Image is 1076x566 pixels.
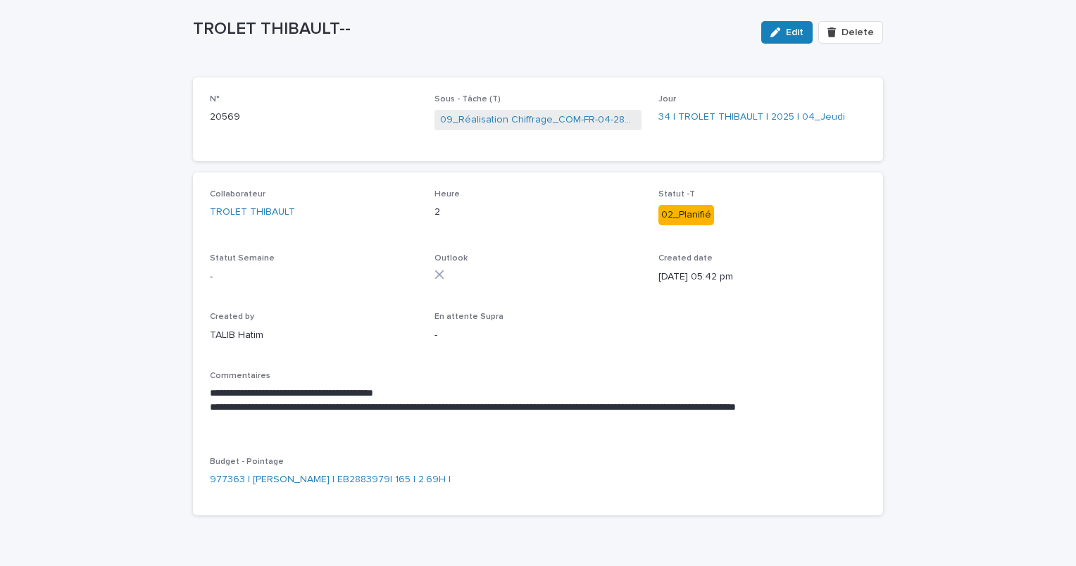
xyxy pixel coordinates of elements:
p: TALIB Hatim [210,328,418,343]
span: Commentaires [210,372,270,380]
p: TROLET THIBAULT-- [193,19,750,39]
span: Created by [210,313,254,321]
p: - [210,270,418,284]
p: - [434,328,642,343]
span: Statut -T [658,190,695,199]
a: 977363 | [PERSON_NAME] | EB2883979| 165 | 2.69H | [210,472,451,487]
span: Created date [658,254,713,263]
button: Edit [761,21,813,44]
span: N° [210,95,220,103]
span: Heure [434,190,460,199]
button: Delete [818,21,883,44]
p: 2 [434,205,642,220]
span: Outlook [434,254,468,263]
a: TROLET THIBAULT [210,205,295,220]
span: Delete [842,27,874,37]
span: Edit [786,27,803,37]
span: Collaborateur [210,190,265,199]
span: Sous - Tâche (T) [434,95,501,103]
span: Budget - Pointage [210,458,284,466]
a: 09_Réalisation Chiffrage_COM-FR-04-2883979 [440,113,637,127]
span: En attente Supra [434,313,503,321]
a: 34 | TROLET THIBAULT | 2025 | 04_Jeudi [658,110,845,125]
span: Jour [658,95,676,103]
p: 20569 [210,110,418,125]
span: Statut Semaine [210,254,275,263]
p: [DATE] 05:42 pm [658,270,866,284]
div: 02_Planifié [658,205,714,225]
